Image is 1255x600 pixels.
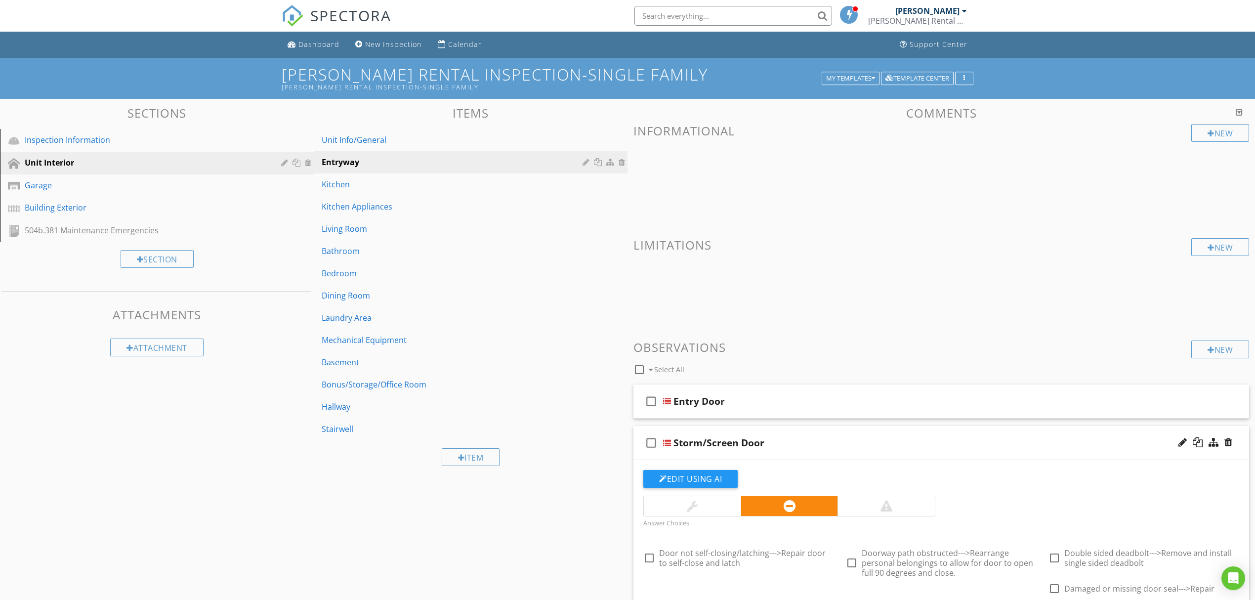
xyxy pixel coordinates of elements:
[310,5,391,26] span: SPECTORA
[322,290,586,301] div: Dining Room
[322,156,586,168] div: Entryway
[1191,124,1249,142] div: New
[633,341,1249,354] h3: Observations
[643,431,659,455] i: check_box_outline_blank
[826,75,875,82] div: My Templates
[322,201,586,213] div: Kitchen Appliances
[282,66,973,91] h1: [PERSON_NAME] Rental Inspection-Single Family
[643,518,689,527] label: Answer Choices
[896,36,971,54] a: Support Center
[1064,548,1232,568] span: Double sided deadbolt--->Remove and install single sided deadbolt
[673,437,764,449] div: Storm/Screen Door
[351,36,426,54] a: New Inspection
[365,40,422,49] div: New Inspection
[633,124,1249,137] h3: Informational
[298,40,339,49] div: Dashboard
[434,36,486,54] a: Calendar
[659,548,826,568] span: Door not self-closing/latching--->Repair door to self-close and latch
[881,72,954,86] button: Template Center
[643,470,738,488] button: Edit Using AI
[322,334,586,346] div: Mechanical Equipment
[885,75,949,82] div: Template Center
[822,72,879,86] button: My Templates
[633,106,1249,120] h3: Comments
[633,238,1249,252] h3: Limitations
[25,157,267,169] div: Unit Interior
[322,356,586,368] div: Basement
[25,179,267,191] div: Garage
[322,134,586,146] div: Unit Info/General
[1064,583,1214,594] span: Damaged or missing door seal--->Repair
[282,13,391,34] a: SPECTORA
[322,178,586,190] div: Kitchen
[910,40,967,49] div: Support Center
[314,106,627,120] h3: Items
[284,36,343,54] a: Dashboard
[25,224,267,236] div: 504b.381 Maintenance Emergencies
[322,223,586,235] div: Living Room
[322,379,586,390] div: Bonus/Storage/Office Room
[1191,341,1249,358] div: New
[868,16,967,26] div: Fridley Rental Property Inspection Division
[448,40,482,49] div: Calendar
[862,548,1033,578] span: Doorway path obstructed--->Rearrange personal belongings to allow for door to open full 90 degree...
[643,389,659,413] i: check_box_outline_blank
[322,401,586,413] div: Hallway
[121,250,194,268] div: Section
[282,83,825,91] div: [PERSON_NAME] Rental Inspection-Single Family
[881,73,954,82] a: Template Center
[322,423,586,435] div: Stairwell
[673,395,725,407] div: Entry Door
[322,267,586,279] div: Bedroom
[442,448,500,466] div: Item
[25,134,267,146] div: Inspection Information
[1191,238,1249,256] div: New
[25,202,267,214] div: Building Exterior
[654,365,684,374] span: Select All
[110,339,204,356] div: Attachment
[322,245,586,257] div: Bathroom
[322,312,586,324] div: Laundry Area
[1221,566,1245,590] div: Open Intercom Messenger
[895,6,960,16] div: [PERSON_NAME]
[634,6,832,26] input: Search everything...
[282,5,303,27] img: The Best Home Inspection Software - Spectora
